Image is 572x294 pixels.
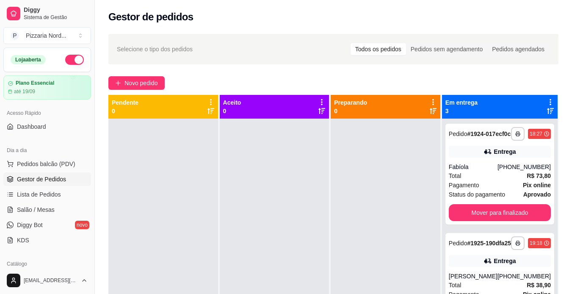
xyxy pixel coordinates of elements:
span: Lista de Pedidos [17,190,61,199]
span: [EMAIL_ADDRESS][DOMAIN_NAME] [24,277,77,284]
div: 18:27 [530,130,542,137]
span: plus [115,80,121,86]
p: Pendente [112,98,138,107]
a: Salão / Mesas [3,203,91,216]
span: KDS [17,236,29,244]
p: 0 [223,107,241,115]
a: Diggy Botnovo [3,218,91,232]
span: P [11,31,19,40]
strong: R$ 38,90 [527,282,551,288]
article: até 19/09 [14,88,35,95]
span: Diggy [24,6,88,14]
p: Aceito [223,98,241,107]
a: KDS [3,233,91,247]
div: Pizzaria Nord ... [26,31,66,40]
a: Dashboard [3,120,91,133]
span: Gestor de Pedidos [17,175,66,183]
div: Entrega [494,257,516,265]
span: Total [449,171,461,180]
div: Pedidos agendados [487,43,549,55]
span: Dashboard [17,122,46,131]
article: Plano Essencial [16,80,54,86]
strong: R$ 73,80 [527,172,551,179]
strong: aprovado [523,191,551,198]
span: Total [449,280,461,290]
span: Pedido [449,130,467,137]
button: Novo pedido [108,76,165,90]
a: Plano Essencialaté 19/09 [3,75,91,100]
div: Entrega [494,147,516,156]
div: Todos os pedidos [351,43,406,55]
p: Em entrega [445,98,478,107]
p: 0 [112,107,138,115]
strong: Pix online [523,182,551,189]
a: DiggySistema de Gestão [3,3,91,24]
button: [EMAIL_ADDRESS][DOMAIN_NAME] [3,270,91,291]
span: Pedido [449,240,467,247]
span: Pagamento [449,180,479,190]
button: Alterar Status [65,55,84,65]
strong: # 1924-017ecf0c [467,130,511,137]
a: Lista de Pedidos [3,188,91,201]
div: Pedidos sem agendamento [406,43,487,55]
div: Dia a dia [3,144,91,157]
span: Novo pedido [124,78,158,88]
div: Catálogo [3,257,91,271]
span: Status do pagamento [449,190,505,199]
div: [PHONE_NUMBER] [497,163,551,171]
span: Diggy Bot [17,221,43,229]
button: Select a team [3,27,91,44]
div: Acesso Rápido [3,106,91,120]
p: Preparando [334,98,367,107]
span: Sistema de Gestão [24,14,88,21]
div: [PHONE_NUMBER] [497,272,551,280]
p: 0 [334,107,367,115]
button: Pedidos balcão (PDV) [3,157,91,171]
a: Gestor de Pedidos [3,172,91,186]
div: 19:18 [530,240,542,247]
strong: # 1925-190dfa25 [467,240,511,247]
span: Pedidos balcão (PDV) [17,160,75,168]
button: Mover para finalizado [449,204,551,221]
span: Selecione o tipo dos pedidos [117,44,193,54]
div: Loja aberta [11,55,46,64]
div: [PERSON_NAME] [449,272,497,280]
h2: Gestor de pedidos [108,10,193,24]
div: Fabíola [449,163,497,171]
span: Salão / Mesas [17,205,55,214]
p: 3 [445,107,478,115]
